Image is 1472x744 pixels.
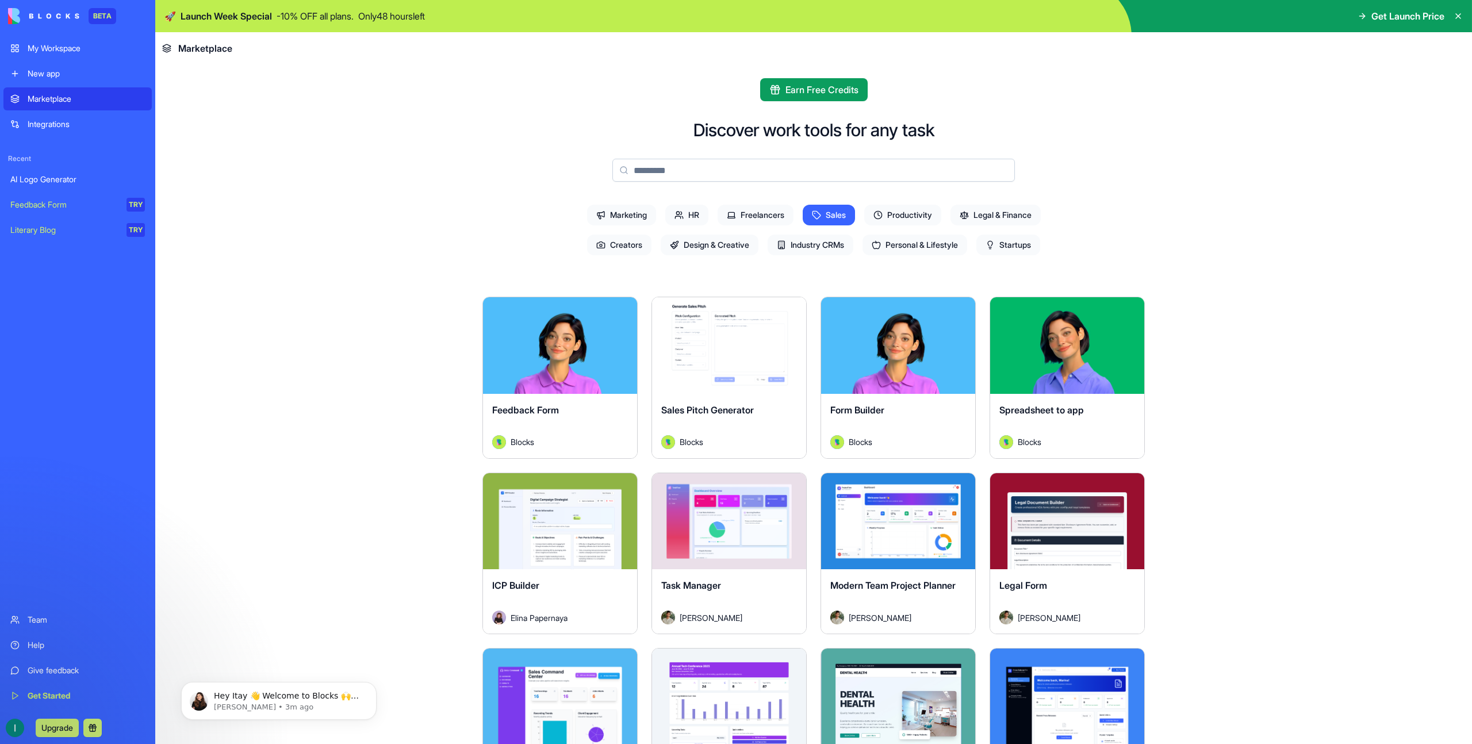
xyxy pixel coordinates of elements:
div: Integrations [28,118,145,130]
img: ACg8ocIrGfPClPq5ZBtJLUWk-ZaIYdG1oo0tvn05AHKZfajgkpHnhQw=s96-c [6,719,24,737]
a: Get Started [3,684,152,707]
img: Avatar [661,611,675,624]
a: Give feedback [3,659,152,682]
span: Sales Pitch Generator [661,404,754,416]
span: Blocks [1018,436,1041,448]
a: Sales Pitch GeneratorAvatarBlocks [651,297,807,459]
div: TRY [126,223,145,237]
span: Marketplace [178,41,232,55]
img: Avatar [492,435,506,449]
span: Form Builder [830,404,884,416]
button: Earn Free Credits [760,78,868,101]
div: Team [28,614,145,626]
span: Legal Form [999,580,1047,591]
span: Legal & Finance [950,205,1041,225]
div: Marketplace [28,93,145,105]
span: Sales [803,205,855,225]
span: Earn Free Credits [785,83,858,97]
a: Task ManagerAvatar[PERSON_NAME] [651,473,807,635]
span: Modern Team Project Planner [830,580,956,591]
div: BETA [89,8,116,24]
img: Avatar [999,611,1013,624]
a: BETA [8,8,116,24]
img: Avatar [492,611,506,624]
a: Help [3,634,152,657]
span: Blocks [511,436,534,448]
a: AI Logo Generator [3,168,152,191]
p: - 10 % OFF all plans. [277,9,354,23]
span: Spreadsheet to app [999,404,1084,416]
div: Feedback Form [10,199,118,210]
img: Avatar [830,611,844,624]
img: logo [8,8,79,24]
a: Feedback FormTRY [3,193,152,216]
iframe: Intercom notifications message [164,658,394,738]
span: Marketing [587,205,656,225]
a: New app [3,62,152,85]
a: Legal FormAvatar[PERSON_NAME] [990,473,1145,635]
span: Design & Creative [661,235,758,255]
a: Integrations [3,113,152,136]
div: Give feedback [28,665,145,676]
img: Avatar [999,435,1013,449]
span: HR [665,205,708,225]
div: AI Logo Generator [10,174,145,185]
a: Literary BlogTRY [3,218,152,241]
a: Form BuilderAvatarBlocks [821,297,976,459]
a: Modern Team Project PlannerAvatar[PERSON_NAME] [821,473,976,635]
a: Feedback FormAvatarBlocks [482,297,638,459]
span: Freelancers [718,205,793,225]
span: Recent [3,154,152,163]
span: Blocks [680,436,703,448]
span: Get Launch Price [1371,9,1444,23]
a: Spreadsheet to appAvatarBlocks [990,297,1145,459]
span: Startups [976,235,1040,255]
span: 🚀 [164,9,176,23]
span: Creators [587,235,651,255]
div: Help [28,639,145,651]
a: Upgrade [36,722,79,733]
span: [PERSON_NAME] [849,612,911,624]
a: ICP BuilderAvatarElina Papernaya [482,473,638,635]
a: Marketplace [3,87,152,110]
span: [PERSON_NAME] [680,612,742,624]
button: Upgrade [36,719,79,737]
img: Avatar [661,435,675,449]
div: Literary Blog [10,224,118,236]
span: Industry CRMs [768,235,853,255]
span: Personal & Lifestyle [862,235,967,255]
span: Productivity [864,205,941,225]
div: TRY [126,198,145,212]
span: Elina Papernaya [511,612,568,624]
span: Task Manager [661,580,721,591]
span: Feedback Form [492,404,559,416]
div: My Workspace [28,43,145,54]
span: [PERSON_NAME] [1018,612,1080,624]
a: My Workspace [3,37,152,60]
a: Team [3,608,152,631]
h2: Discover work tools for any task [693,120,934,140]
img: Avatar [830,435,844,449]
div: Get Started [28,690,145,701]
p: Only 48 hours left [358,9,425,23]
span: Blocks [849,436,872,448]
div: New app [28,68,145,79]
span: Launch Week Special [181,9,272,23]
span: ICP Builder [492,580,539,591]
